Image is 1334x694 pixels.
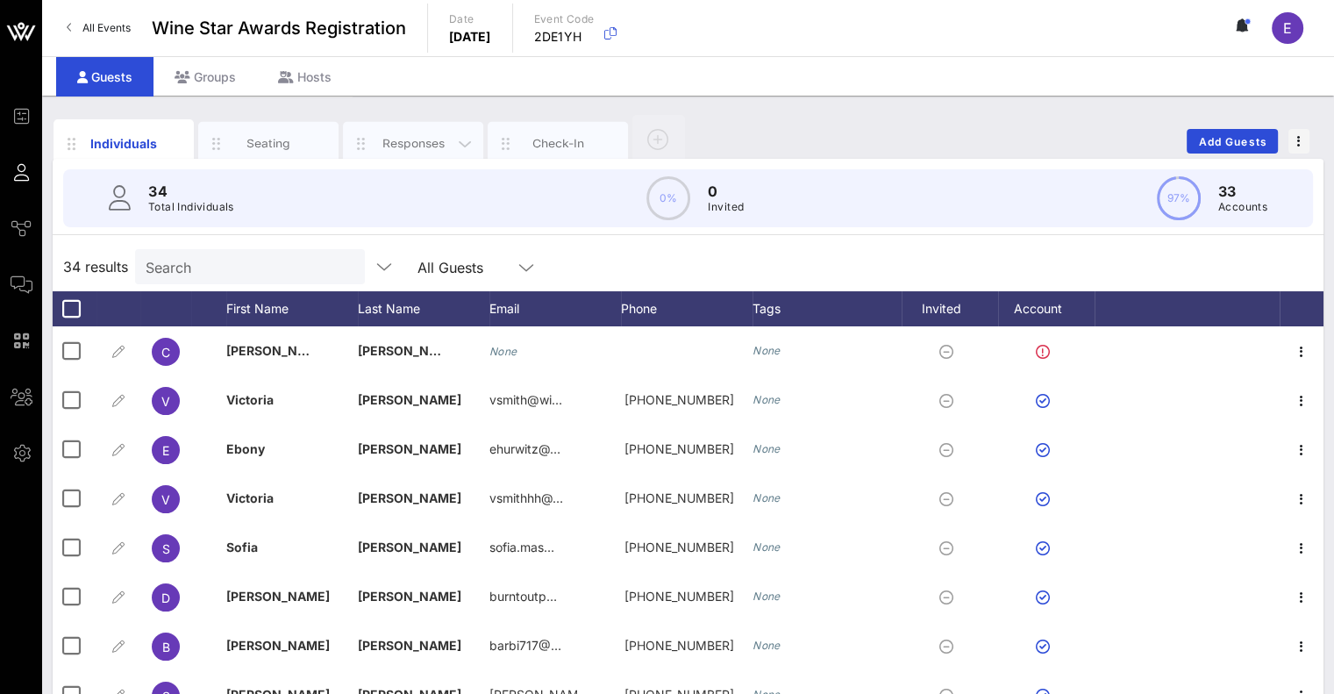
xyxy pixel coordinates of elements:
[56,57,153,97] div: Guests
[417,260,483,275] div: All Guests
[226,540,258,554] span: Sofia
[161,345,170,360] span: C
[226,490,274,505] span: Victoria
[162,640,170,655] span: B
[902,291,998,326] div: Invited
[753,442,781,455] i: None
[753,344,781,357] i: None
[753,540,781,554] i: None
[624,638,734,653] span: +16177569889
[489,474,563,523] p: vsmithhh@…
[226,589,330,604] span: [PERSON_NAME]
[358,392,461,407] span: [PERSON_NAME]
[489,291,621,326] div: Email
[753,639,781,652] i: None
[753,590,781,603] i: None
[226,291,358,326] div: First Name
[162,443,169,458] span: E
[358,638,461,653] span: [PERSON_NAME]
[161,590,170,605] span: D
[624,392,734,407] span: +18456374845
[753,393,781,406] i: None
[624,490,734,505] span: +18456374845
[449,11,491,28] p: Date
[85,134,163,153] div: Individuals
[162,541,170,556] span: S
[753,491,781,504] i: None
[1218,181,1267,202] p: 33
[152,15,406,41] span: Wine Star Awards Registration
[226,441,265,456] span: Ebony
[708,181,744,202] p: 0
[1272,12,1303,44] div: E
[407,249,547,284] div: All Guests
[358,490,461,505] span: [PERSON_NAME]
[358,540,461,554] span: [PERSON_NAME]
[624,540,734,554] span: +19793269916
[489,523,554,572] p: sofia.mas…
[1198,135,1267,148] span: Add Guests
[534,11,595,28] p: Event Code
[358,291,489,326] div: Last Name
[1218,198,1267,216] p: Accounts
[375,135,453,152] div: Responses
[1283,19,1292,37] span: E
[153,57,257,97] div: Groups
[230,135,308,152] div: Seating
[358,343,461,358] span: [PERSON_NAME]
[489,572,557,621] p: burntoutp…
[489,621,561,670] p: barbi717@…
[449,28,491,46] p: [DATE]
[753,291,902,326] div: Tags
[148,181,234,202] p: 34
[358,441,461,456] span: [PERSON_NAME]
[226,392,274,407] span: Victoria
[708,198,744,216] p: Invited
[489,376,562,425] p: vsmith@wi…
[56,14,141,42] a: All Events
[1187,129,1278,154] button: Add Guests
[82,21,131,34] span: All Events
[358,589,461,604] span: [PERSON_NAME]
[534,28,595,46] p: 2DE1YH
[161,394,170,409] span: V
[519,135,597,152] div: Check-In
[489,425,560,474] p: ehurwitz@…
[63,256,128,277] span: 34 results
[621,291,753,326] div: Phone
[161,492,170,507] span: V
[226,638,330,653] span: [PERSON_NAME]
[624,589,734,604] span: +14078737798
[148,198,234,216] p: Total Individuals
[624,441,734,456] span: +16466249249
[257,57,353,97] div: Hosts
[489,345,517,358] i: None
[226,343,330,358] span: [PERSON_NAME]
[998,291,1095,326] div: Account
